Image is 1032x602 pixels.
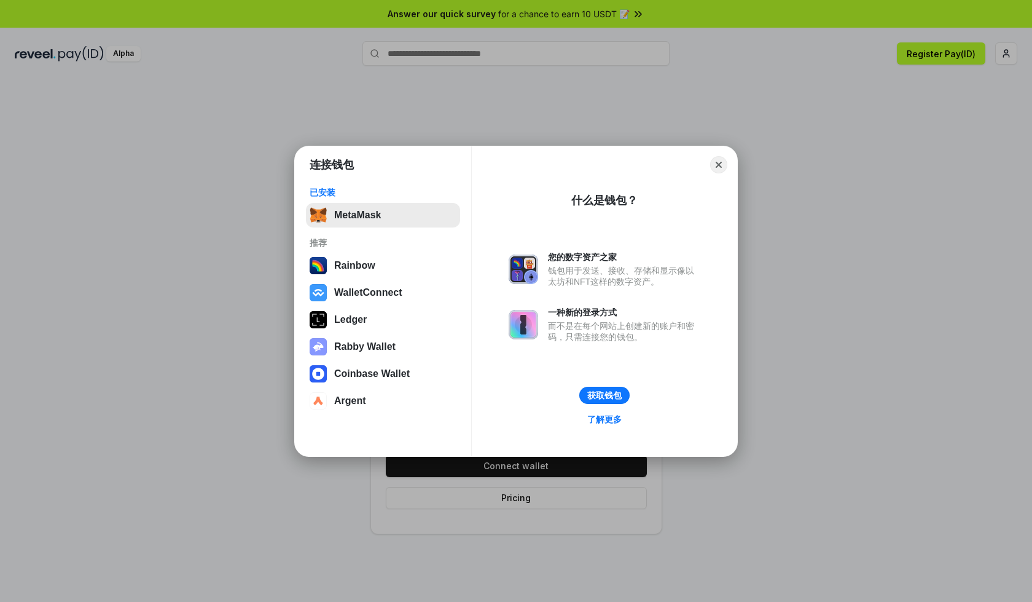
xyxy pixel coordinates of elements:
[306,335,460,359] button: Rabby Wallet
[310,365,327,382] img: svg+xml,%3Csvg%20width%3D%2228%22%20height%3D%2228%22%20viewBox%3D%220%200%2028%2028%22%20fill%3D...
[334,210,381,221] div: MetaMask
[310,207,327,224] img: svg+xml,%3Csvg%20fill%3D%22none%22%20height%3D%2233%22%20viewBox%3D%220%200%2035%2033%22%20width%...
[548,251,700,263] div: 您的数字资产之家
[710,156,727,173] button: Close
[310,187,456,198] div: 已安装
[334,287,402,298] div: WalletConnect
[548,265,700,287] div: 钱包用于发送、接收、存储和显示像以太坊和NFT这样的数字资产。
[509,255,538,284] img: svg+xml,%3Csvg%20xmlns%3D%22http%3A%2F%2Fwww.w3.org%2F2000%2Fsvg%22%20fill%3D%22none%22%20viewBox...
[548,307,700,318] div: 一种新的登录方式
[306,307,460,332] button: Ledger
[310,237,456,248] div: 推荐
[306,203,460,228] button: MetaMask
[587,390,622,401] div: 获取钱包
[334,260,375,271] div: Rainbow
[310,392,327,410] img: svg+xml,%3Csvg%20width%3D%2228%22%20height%3D%2228%22%20viewBox%3D%220%200%2028%2028%22%20fill%3D...
[310,257,327,274] img: svg+xml,%3Csvg%20width%3D%22120%22%20height%3D%22120%22%20viewBox%3D%220%200%20120%20120%22%20fil...
[587,414,622,425] div: 了解更多
[334,341,396,352] div: Rabby Wallet
[310,157,354,172] h1: 连接钱包
[306,253,460,278] button: Rainbow
[306,280,460,305] button: WalletConnect
[310,311,327,328] img: svg+xml,%3Csvg%20xmlns%3D%22http%3A%2F%2Fwww.w3.org%2F2000%2Fsvg%22%20width%3D%2228%22%20height%3...
[580,411,629,427] a: 了解更多
[571,193,638,208] div: 什么是钱包？
[310,338,327,355] img: svg+xml,%3Csvg%20xmlns%3D%22http%3A%2F%2Fwww.w3.org%2F2000%2Fsvg%22%20fill%3D%22none%22%20viewBox...
[306,389,460,413] button: Argent
[548,320,700,343] div: 而不是在每个网站上创建新的账户和密码，只需连接您的钱包。
[334,395,366,406] div: Argent
[310,284,327,301] img: svg+xml,%3Csvg%20width%3D%2228%22%20height%3D%2228%22%20viewBox%3D%220%200%2028%2028%22%20fill%3D...
[334,368,410,379] div: Coinbase Wallet
[579,387,630,404] button: 获取钱包
[509,310,538,339] img: svg+xml,%3Csvg%20xmlns%3D%22http%3A%2F%2Fwww.w3.org%2F2000%2Fsvg%22%20fill%3D%22none%22%20viewBox...
[334,314,367,325] div: Ledger
[306,362,460,386] button: Coinbase Wallet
